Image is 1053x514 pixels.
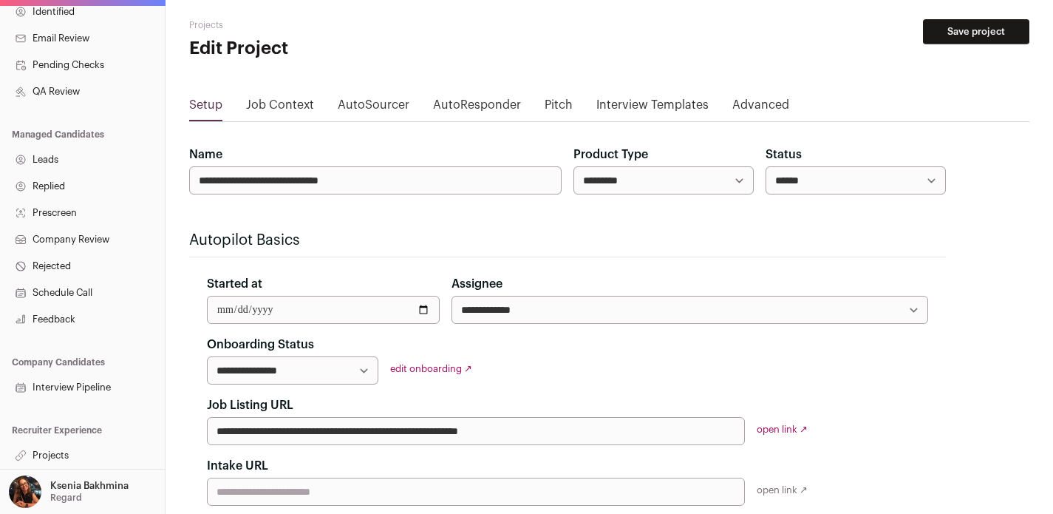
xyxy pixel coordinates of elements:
label: Job Listing URL [207,396,293,414]
label: Product Type [573,146,648,163]
h2: Projects [189,19,469,31]
label: Started at [207,275,262,293]
p: Ksenia Bakhmina [50,480,129,492]
label: Intake URL [207,457,268,475]
a: edit onboarding ↗ [390,364,472,373]
a: Setup [189,96,222,120]
button: Open dropdown [6,476,132,508]
p: Regard [50,492,82,504]
a: Interview Templates [596,96,709,120]
label: Assignee [451,275,502,293]
label: Status [766,146,802,163]
a: Advanced [732,96,789,120]
label: Name [189,146,222,163]
h2: Autopilot Basics [189,230,946,251]
a: AutoResponder [433,96,521,120]
a: Job Context [246,96,314,120]
button: Save project [923,19,1029,44]
a: Pitch [545,96,573,120]
label: Onboarding Status [207,336,314,354]
a: AutoSourcer [338,96,409,120]
a: open link ↗ [757,425,808,434]
h1: Edit Project [189,37,469,61]
img: 13968079-medium_jpg [9,476,41,508]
